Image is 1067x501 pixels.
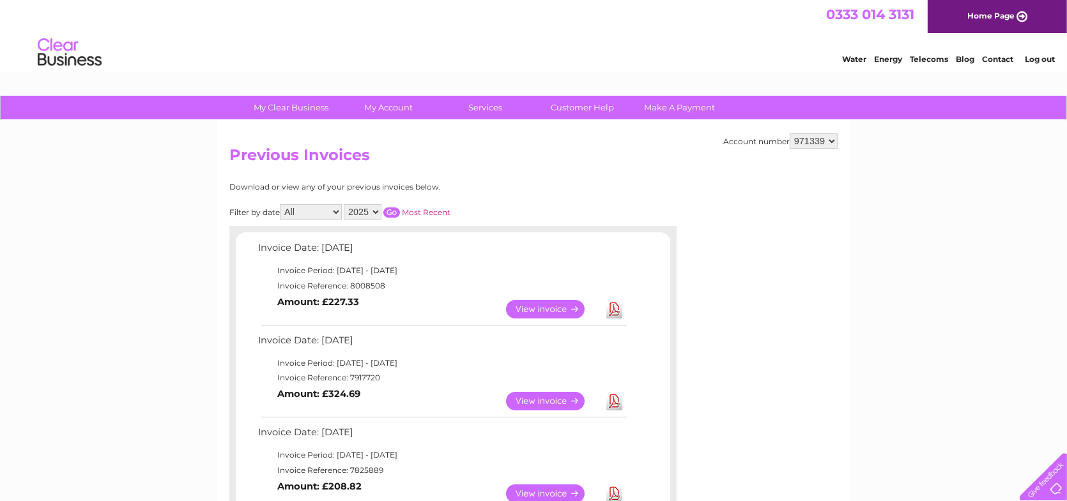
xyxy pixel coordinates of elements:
[956,54,974,64] a: Blog
[255,355,629,371] td: Invoice Period: [DATE] - [DATE]
[239,96,344,119] a: My Clear Business
[277,481,362,492] b: Amount: £208.82
[433,96,539,119] a: Services
[233,7,836,62] div: Clear Business is a trading name of Verastar Limited (registered in [GEOGRAPHIC_DATA] No. 3667643...
[723,133,838,149] div: Account number
[910,54,948,64] a: Telecoms
[255,370,629,385] td: Invoice Reference: 7917720
[255,447,629,463] td: Invoice Period: [DATE] - [DATE]
[842,54,866,64] a: Water
[874,54,902,64] a: Energy
[255,332,629,355] td: Invoice Date: [DATE]
[277,296,359,308] b: Amount: £227.33
[229,146,838,170] h2: Previous Invoices
[530,96,636,119] a: Customer Help
[255,463,629,478] td: Invoice Reference: 7825889
[627,96,733,119] a: Make A Payment
[229,183,565,191] div: Download or view any of your previous invoices below.
[506,392,600,410] a: View
[606,392,622,410] a: Download
[255,424,629,447] td: Invoice Date: [DATE]
[255,263,629,278] td: Invoice Period: [DATE] - [DATE]
[229,204,565,220] div: Filter by date
[606,300,622,318] a: Download
[982,54,1013,64] a: Contact
[826,6,914,22] a: 0333 014 3131
[336,96,441,119] a: My Account
[255,239,629,263] td: Invoice Date: [DATE]
[277,388,360,400] b: Amount: £324.69
[37,33,102,72] img: logo.png
[506,300,600,318] a: View
[402,207,450,217] a: Most Recent
[255,278,629,294] td: Invoice Reference: 8008508
[1025,54,1055,64] a: Log out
